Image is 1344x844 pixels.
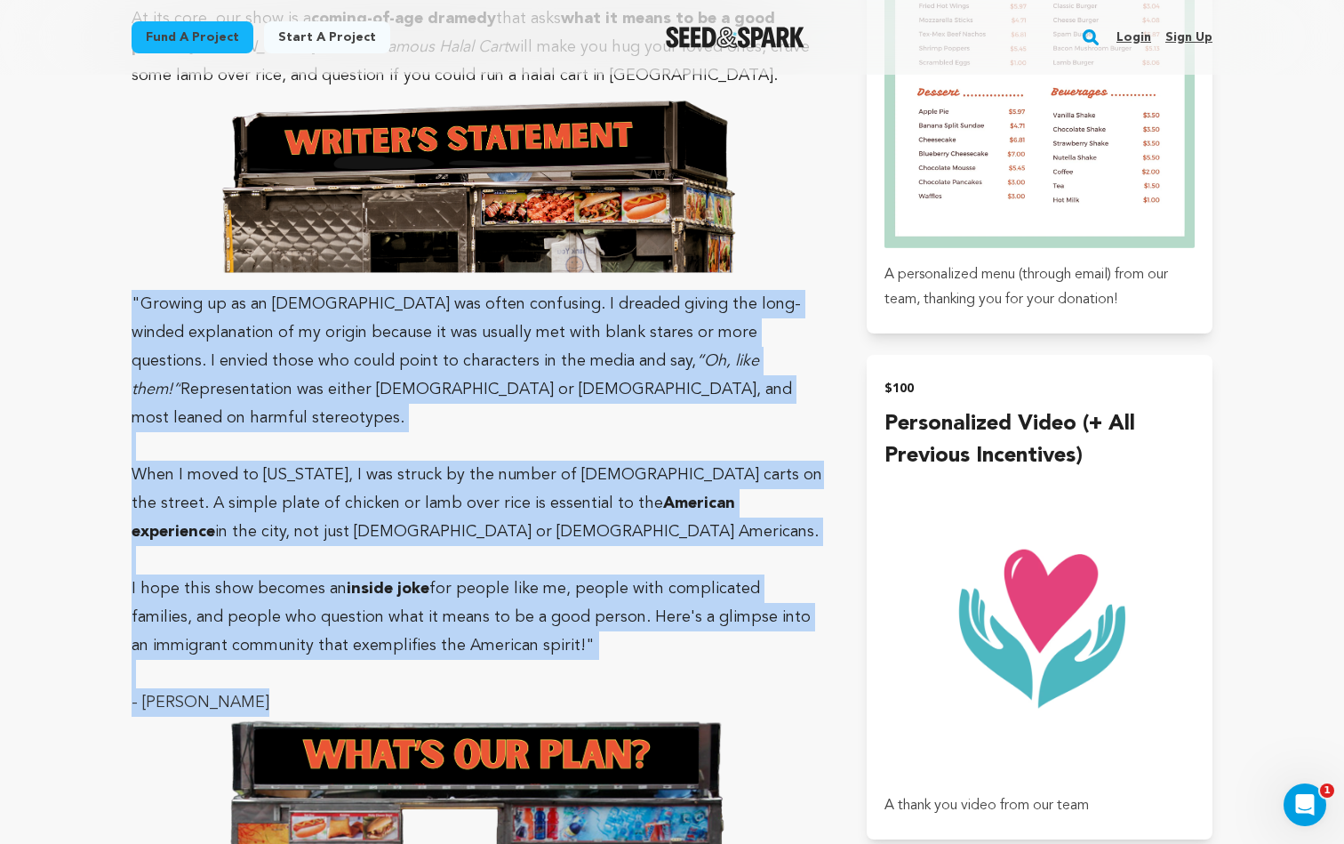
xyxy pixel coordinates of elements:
iframe: Intercom live chat [1284,784,1326,826]
img: 1758090863-writer@0.33x.png [212,90,745,282]
span: 1 [1320,784,1334,798]
a: Seed&Spark Homepage [666,27,805,48]
strong: inside joke [347,581,429,597]
p: A personalized menu (through email) from our team, thanking you for your donation! [884,262,1195,312]
p: I hope this show becomes an for people like me, people with complicated families, and people who ... [132,575,824,660]
p: When I moved to [US_STATE], I was struck by the number of [DEMOGRAPHIC_DATA] carts on the street.... [132,461,824,546]
h2: $100 [884,376,1195,401]
a: Login [1116,23,1151,52]
a: Fund a project [132,21,253,53]
span: - [PERSON_NAME] [132,695,269,711]
p: A thank you video from our team [884,793,1195,818]
button: $100 Personalized video (+ all previous incentives) incentive A thank you video from our team [867,355,1212,840]
a: Start a project [264,21,390,53]
img: Seed&Spark Logo Dark Mode [666,27,805,48]
a: Sign up [1165,23,1212,52]
h4: Personalized video (+ all previous incentives) [884,408,1195,472]
p: "Growing up as an [DEMOGRAPHIC_DATA] was often confusing. I dreaded giving the long-winded explan... [132,90,824,432]
strong: American experience [132,495,735,540]
em: “Oh, like them!” [132,353,759,398]
img: incentive [884,472,1195,779]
